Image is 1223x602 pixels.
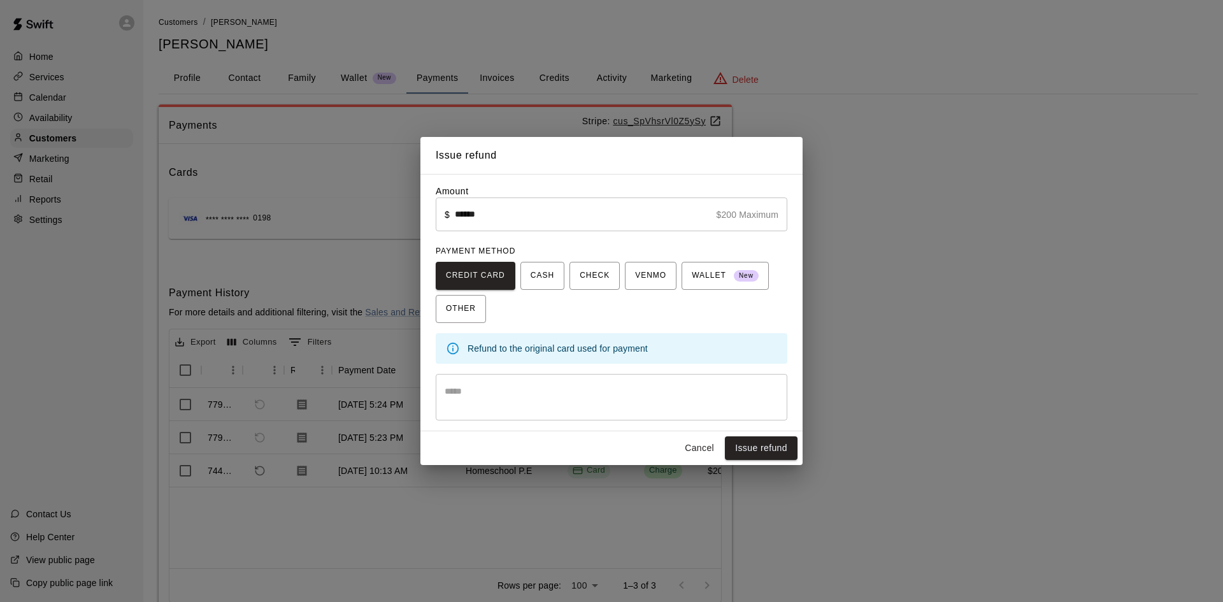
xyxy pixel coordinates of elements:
button: WALLET New [682,262,769,290]
p: $200 Maximum [716,208,778,221]
div: Refund to the original card used for payment [468,337,777,360]
button: CREDIT CARD [436,262,515,290]
span: WALLET [692,266,759,286]
span: CASH [531,266,554,286]
button: OTHER [436,295,486,323]
span: New [734,268,759,285]
button: Cancel [679,436,720,460]
label: Amount [436,186,469,196]
span: VENMO [635,266,666,286]
button: Issue refund [725,436,797,460]
span: OTHER [446,299,476,319]
button: CASH [520,262,564,290]
span: CREDIT CARD [446,266,505,286]
p: $ [445,208,450,221]
span: CHECK [580,266,610,286]
h2: Issue refund [420,137,803,174]
button: CHECK [569,262,620,290]
span: PAYMENT METHOD [436,247,515,255]
button: VENMO [625,262,676,290]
